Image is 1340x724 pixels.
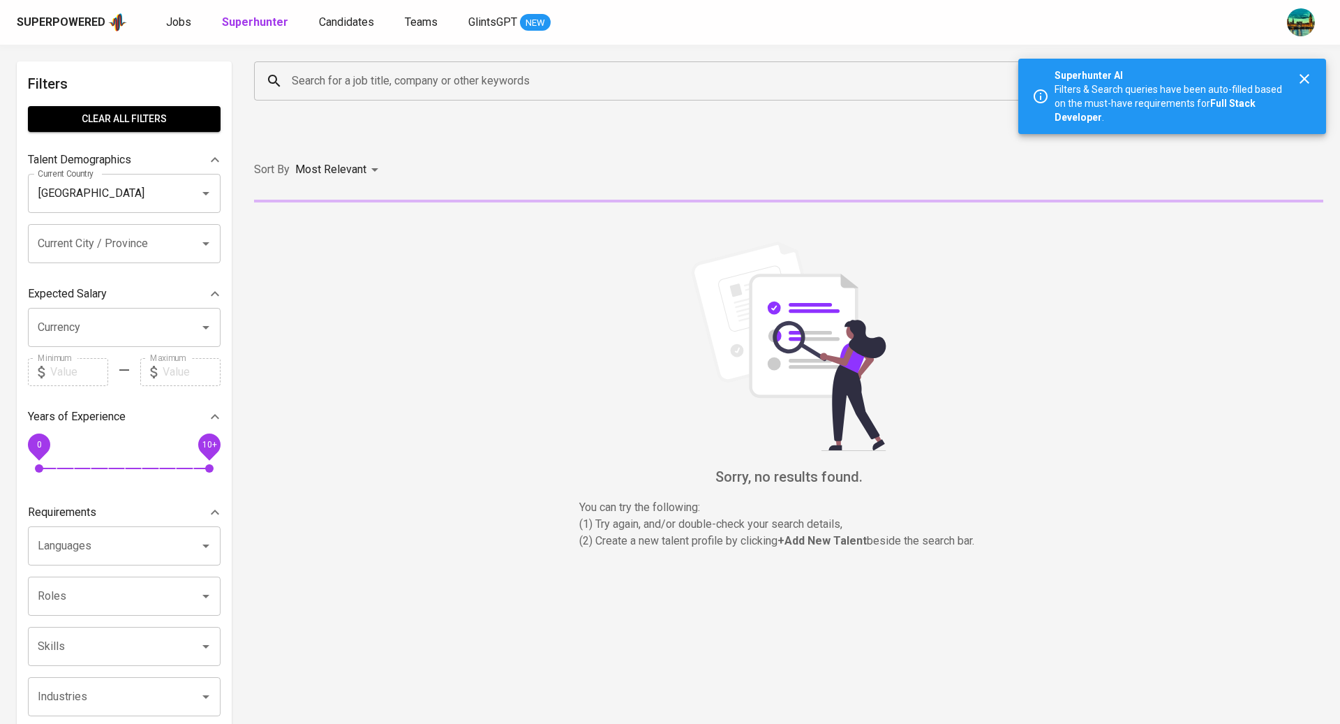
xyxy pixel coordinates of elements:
p: Most Relevant [295,161,366,178]
input: Value [50,358,108,386]
button: Clear All filters [28,106,221,132]
a: Jobs [166,14,194,31]
div: Expected Salary [28,280,221,308]
p: Sort By [254,161,290,178]
p: Superhunter AI [1055,68,1294,82]
input: Value [163,358,221,386]
div: Requirements [28,498,221,526]
a: GlintsGPT NEW [468,14,551,31]
span: Candidates [319,15,374,29]
div: Talent Demographics [28,146,221,174]
div: Superpowered [17,15,105,31]
button: Open [196,234,216,253]
span: Clear All filters [39,110,209,128]
h6: Sorry, no results found. [254,466,1323,488]
span: 0 [36,439,41,449]
img: app logo [108,12,127,33]
p: Expected Salary [28,286,107,302]
button: Open [196,536,216,556]
a: Superhunter [222,14,291,31]
p: Years of Experience [28,408,126,425]
p: Requirements [28,504,96,521]
span: NEW [520,16,551,30]
p: You can try the following : [579,499,998,516]
button: Open [196,184,216,203]
span: 10+ [202,439,216,449]
a: Candidates [319,14,377,31]
a: Superpoweredapp logo [17,12,127,33]
button: Open [196,637,216,656]
img: a5d44b89-0c59-4c54-99d0-a63b29d42bd3.jpg [1287,8,1315,36]
img: file_searching.svg [684,242,893,451]
b: + Add New Talent [777,534,867,547]
p: Talent Demographics [28,152,131,168]
p: Filters & Search queries have been auto-filled based on the must-have requirements for . [1055,82,1294,124]
a: Teams [405,14,440,31]
button: Open [196,586,216,606]
p: (2) Create a new talent profile by clicking beside the search bar. [579,533,998,549]
h6: Filters [28,73,221,95]
button: Open [196,318,216,337]
span: Teams [405,15,438,29]
span: GlintsGPT [468,15,517,29]
div: Most Relevant [295,157,383,183]
b: Superhunter [222,15,288,29]
p: (1) Try again, and/or double-check your search details, [579,516,998,533]
span: Jobs [166,15,191,29]
button: Open [196,687,216,707]
div: Years of Experience [28,403,221,431]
